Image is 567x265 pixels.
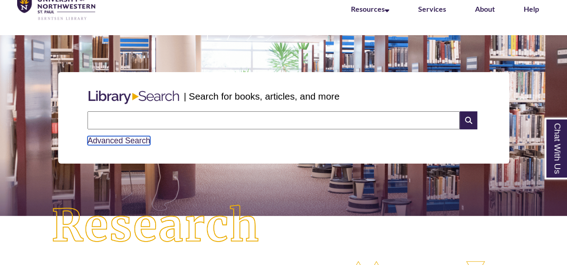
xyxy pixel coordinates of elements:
a: About [475,5,495,13]
img: Libary Search [84,87,184,108]
a: Advanced Search [88,136,150,145]
a: Resources [351,5,389,13]
a: Help [524,5,539,13]
a: Services [418,5,446,13]
i: Search [460,111,477,129]
p: | Search for books, articles, and more [184,89,339,103]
